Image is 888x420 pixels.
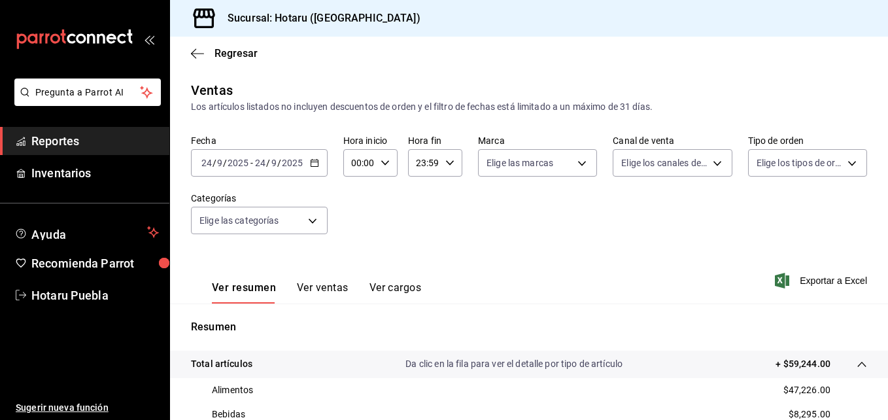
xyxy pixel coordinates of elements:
span: Elige los canales de venta [621,156,708,169]
label: Categorías [191,194,328,203]
input: -- [254,158,266,168]
span: Regresar [214,47,258,60]
span: Hotaru Puebla [31,287,159,304]
button: Exportar a Excel [777,273,867,289]
div: Los artículos listados no incluyen descuentos de orden y el filtro de fechas está limitado a un m... [191,100,867,114]
span: / [277,158,281,168]
span: Sugerir nueva función [16,401,159,415]
p: Total artículos [191,357,252,371]
span: Elige los tipos de orden [757,156,843,169]
button: Ver resumen [212,281,276,304]
label: Canal de venta [613,136,732,145]
span: Ayuda [31,224,142,240]
button: Pregunta a Parrot AI [14,79,161,106]
label: Marca [478,136,597,145]
span: Reportes [31,132,159,150]
button: Regresar [191,47,258,60]
span: Elige las marcas [487,156,553,169]
span: / [266,158,270,168]
span: / [223,158,227,168]
div: Ventas [191,80,233,100]
button: open_drawer_menu [144,34,154,44]
input: -- [201,158,213,168]
input: -- [216,158,223,168]
p: Da clic en la fila para ver el detalle por tipo de artículo [405,357,623,371]
button: Ver ventas [297,281,349,304]
label: Hora fin [408,136,462,145]
span: Elige las categorías [199,214,279,227]
label: Tipo de orden [748,136,867,145]
button: Ver cargos [369,281,422,304]
label: Fecha [191,136,328,145]
span: - [250,158,253,168]
h3: Sucursal: Hotaru ([GEOGRAPHIC_DATA]) [217,10,420,26]
span: Pregunta a Parrot AI [35,86,141,99]
a: Pregunta a Parrot AI [9,95,161,109]
span: / [213,158,216,168]
span: Inventarios [31,164,159,182]
p: Alimentos [212,383,253,397]
p: + $59,244.00 [776,357,830,371]
div: navigation tabs [212,281,421,304]
input: ---- [281,158,303,168]
label: Hora inicio [343,136,398,145]
input: ---- [227,158,249,168]
p: Resumen [191,319,867,335]
p: $47,226.00 [783,383,830,397]
input: -- [271,158,277,168]
span: Recomienda Parrot [31,254,159,272]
